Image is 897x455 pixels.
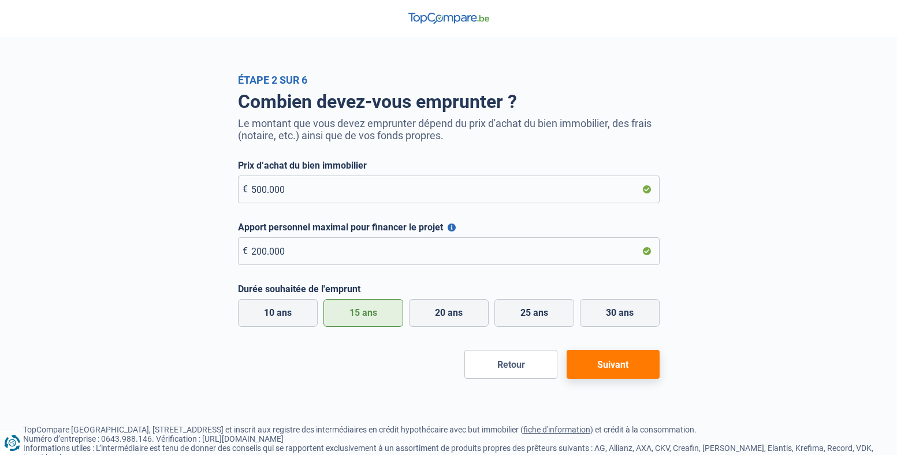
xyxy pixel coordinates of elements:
label: 15 ans [323,299,403,327]
button: Suivant [567,350,660,379]
a: fiche d'information [523,425,590,434]
p: Le montant que vous devez emprunter dépend du prix d'achat du bien immobilier, des frais (notaire... [238,117,660,141]
span: € [243,184,248,195]
label: 25 ans [494,299,574,327]
label: Durée souhaitée de l'emprunt [238,284,660,294]
label: 20 ans [409,299,489,327]
span: € [243,245,248,256]
button: Apport personnel maximal pour financer le projet [448,223,456,232]
label: 30 ans [580,299,660,327]
h1: Combien devez-vous emprunter ? [238,91,660,113]
button: Retour [464,350,557,379]
div: Étape 2 sur 6 [238,74,660,86]
label: Apport personnel maximal pour financer le projet [238,222,660,233]
img: TopCompare Logo [408,13,489,24]
label: Prix d’achat du bien immobilier [238,160,660,171]
label: 10 ans [238,299,318,327]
